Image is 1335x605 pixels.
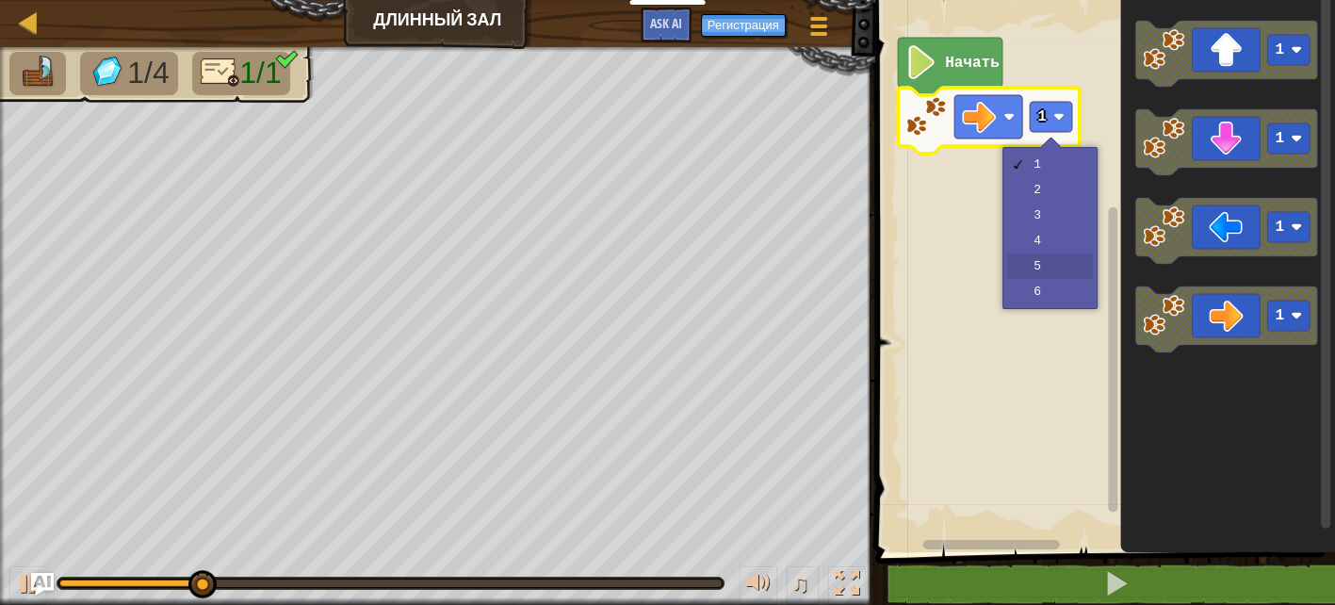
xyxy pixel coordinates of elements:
div: 6 [1034,285,1079,299]
div: 2 [1034,183,1079,197]
div: 1 [1034,157,1079,172]
div: 3 [1034,208,1079,222]
div: 4 [1034,234,1079,248]
div: 5 [1034,259,1079,273]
